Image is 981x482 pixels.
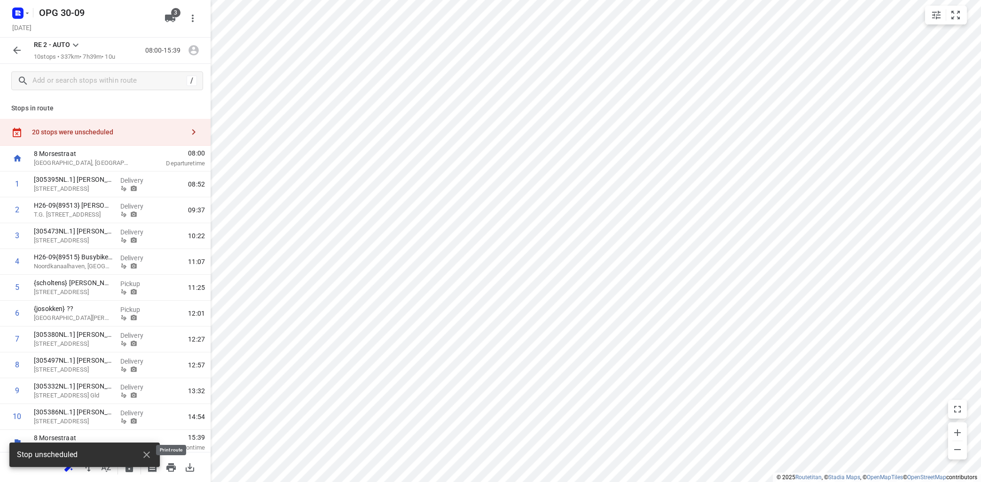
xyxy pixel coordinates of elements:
p: [305497NL.1] Swen Berendsen [34,356,113,365]
span: 11:25 [188,283,205,292]
p: Shift: 08:00 - 14:24 [11,19,970,30]
p: H29-09{89527} Kok Fietsen Werkplaats [45,128,431,137]
p: H26-09{89511} CC33 - Amersfoort [45,101,431,111]
span: 11:21 [947,211,964,221]
div: 3 [15,231,19,240]
h6: RE 3 - AUTO [11,53,970,68]
p: H26-09{89517} Zwaan Bikes Rotterdam [45,233,431,242]
p: [305386NL.1] Ingrid Kaspers [34,407,113,417]
span: 10:01 [947,132,964,142]
p: Delivery [120,176,155,185]
div: 4 [26,185,31,194]
button: 3 [161,9,180,28]
a: Stadia Maps [828,474,860,481]
p: H26-09{89515} Busybike BV [34,252,113,262]
p: 8 Morsestraat [34,149,132,158]
div: 8 [15,360,19,369]
p: 08:00-15:39 [145,46,184,55]
p: Departure time [143,159,205,168]
p: Delivery [120,357,155,366]
span: Assign driver [184,46,203,54]
div: 5 [26,211,31,220]
span: 10:22 [188,231,205,241]
p: H26-09{89513} Hein Van Langen Tweewielers [34,201,113,210]
a: Routetitan [795,474,822,481]
div: / [187,76,197,86]
h5: [DATE] [8,22,35,33]
p: Kanaalweg West 104, Brucht [34,417,113,426]
p: T.G. Gibsonstraat 7, Deventer [34,210,113,219]
p: {scholtens} [PERSON_NAME] [34,278,113,288]
p: Steengrachtstraat 17, Terborg [34,365,113,374]
p: Delivery [438,234,622,243]
span: 08:52 [188,179,205,189]
span: 11:45 [947,238,964,247]
p: [305473NL.1] [PERSON_NAME] [34,226,113,236]
p: [305332NL.1] Rene Engelbart [34,381,113,391]
p: 8 Morsestraat [45,75,517,85]
span: Stop unscheduled [17,450,78,460]
p: Stops in route [11,103,199,113]
p: 10 stops • 337km • 7h39m • 10u [34,53,115,62]
p: [STREET_ADDRESS] [34,236,113,245]
span: 12:57 [188,360,205,370]
div: 9 [15,386,19,395]
span: Download route [181,462,199,471]
p: Delivery [438,181,622,191]
p: 8 Morsestraat [34,433,132,443]
p: Delivery [120,202,155,211]
span: 10:11 [947,159,964,168]
p: Pickup [120,305,155,314]
button: Map settings [927,6,946,24]
p: Departure time [530,85,964,94]
p: {423} De Fietsen van Capelle [45,207,431,216]
p: 8 Morsestraat [45,259,517,269]
p: [STREET_ADDRESS] [34,339,113,349]
h5: OPG 30-09 [35,5,157,20]
p: Delivery [120,253,155,263]
p: Wichmondseweg 1, Hengelo Gld [34,391,113,400]
a: OpenStreetMap [907,474,946,481]
p: Noordkanaalhaven, Nijmegen [34,262,113,271]
span: 12:01 [188,309,205,318]
span: 14:24 [530,259,964,268]
p: Pickup [438,208,622,217]
p: RE 2 - AUTO [34,40,70,50]
p: Pickup [120,279,155,288]
span: 11:07 [188,257,205,266]
div: 4 [15,257,19,266]
div: 2 [15,205,19,214]
p: Delivery [120,227,155,237]
p: [STREET_ADDRESS] [34,184,113,194]
div: 5 [15,283,19,292]
div: 2 [26,132,31,141]
div: 1 [15,179,19,188]
p: [305380NL.1] [PERSON_NAME] [34,330,113,339]
p: [STREET_ADDRESS] [45,137,431,147]
div: 6 [15,309,19,318]
p: [GEOGRAPHIC_DATA], [GEOGRAPHIC_DATA] [34,158,132,168]
span: 08:00 [143,148,205,158]
p: [STREET_ADDRESS] [45,163,431,173]
span: 13:32 [188,386,205,396]
p: 43 Prins Willem Alexanderstraat, Pannerden [34,313,113,323]
button: Fit zoom [946,6,965,24]
span: 14:54 [188,412,205,421]
div: 6 [26,238,31,247]
div: 10 [13,412,22,421]
span: 08:00 [530,75,964,84]
div: 7 [15,334,19,343]
p: [GEOGRAPHIC_DATA], [GEOGRAPHIC_DATA] [45,85,517,94]
span: 09:31 [947,106,964,116]
p: [GEOGRAPHIC_DATA], [GEOGRAPHIC_DATA] [45,269,517,278]
p: Delivery [438,129,622,138]
p: Delivery [120,382,155,392]
div: small contained button group [925,6,967,24]
p: [305395NL.1] dineke rorije [34,175,113,184]
p: Delivery [120,331,155,340]
p: Completion time [143,443,205,452]
div: 3 [26,159,31,168]
li: © 2025 , © , © © contributors [777,474,977,481]
p: Driver: [11,30,970,41]
span: 09:37 [188,205,205,215]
